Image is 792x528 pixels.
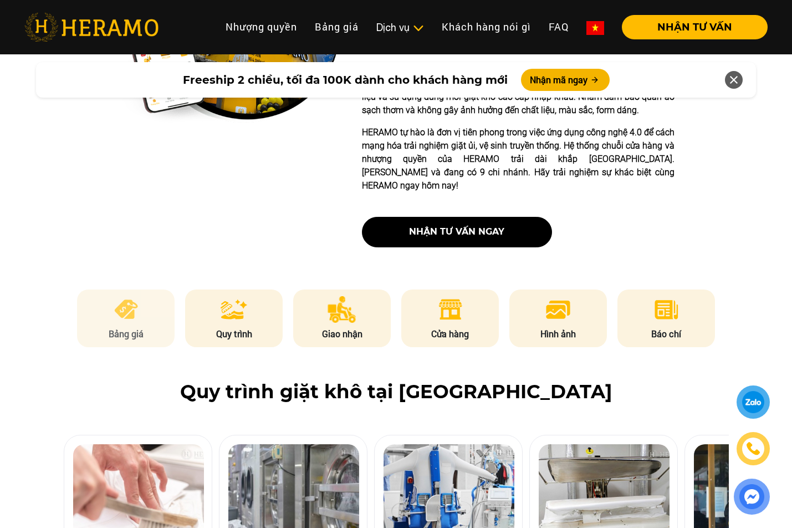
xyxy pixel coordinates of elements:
[217,15,306,39] a: Nhượng quyền
[521,69,610,91] button: Nhận mã ngay
[540,15,578,39] a: FAQ
[738,434,768,464] a: phone-icon
[433,15,540,39] a: Khách hàng nói gì
[293,327,391,341] p: Giao nhận
[509,327,607,341] p: Hình ảnh
[586,21,604,35] img: vn-flag.png
[545,296,571,323] img: image.png
[412,23,424,34] img: subToggleIcon
[77,327,175,341] p: Bảng giá
[185,327,283,341] p: Quy trình
[24,380,768,403] h2: Quy trình giặt khô tại [GEOGRAPHIC_DATA]
[747,443,760,455] img: phone-icon
[376,20,424,35] div: Dịch vụ
[328,296,356,323] img: delivery.png
[362,217,552,247] button: nhận tư vấn ngay
[183,72,508,88] span: Freeship 2 chiều, tối đa 100K dành cho khách hàng mới
[24,13,159,42] img: heramo-logo.png
[306,15,367,39] a: Bảng giá
[437,296,464,323] img: store.png
[362,126,675,192] p: HERAMO tự hào là đơn vị tiên phong trong việc ứng dụng công nghệ 4.0 để cách mạng hóa trải nghiệm...
[613,22,768,32] a: NHẬN TƯ VẤN
[113,296,140,323] img: pricing.png
[221,296,247,323] img: process.png
[622,15,768,39] button: NHẬN TƯ VẤN
[653,296,680,323] img: news.png
[617,327,715,341] p: Báo chí
[401,327,499,341] p: Cửa hàng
